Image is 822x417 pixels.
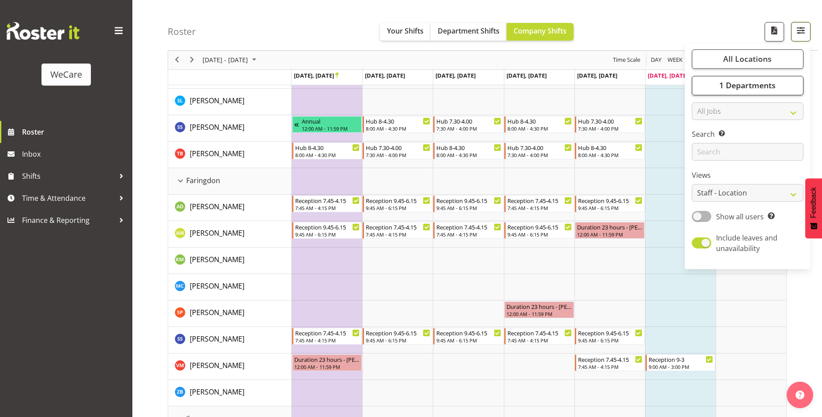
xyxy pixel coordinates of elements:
div: Reception 9.45-6.15 [578,196,642,205]
div: previous period [169,51,184,69]
button: Next [186,55,198,66]
span: Company Shifts [514,26,567,36]
label: Search [692,129,803,140]
div: Hub 7.30-4.00 [366,143,430,152]
div: 9:45 AM - 6:15 PM [436,337,501,344]
span: Time & Attendance [22,192,115,205]
span: [DATE], [DATE] [294,71,338,79]
div: Viktoriia Molchanova"s event - Reception 7.45-4.15 Begin From Friday, September 26, 2025 at 7:45:... [575,354,645,371]
div: Antonia Mao"s event - Reception 9.45-6.15 Begin From Monday, September 22, 2025 at 9:45:00 AM GMT... [292,222,362,239]
div: 7:45 AM - 4:15 PM [295,337,360,344]
div: 12:00 AM - 11:59 PM [577,231,642,238]
div: 7:45 AM - 4:15 PM [507,337,572,344]
td: Aleea Devenport resource [168,195,292,221]
div: 8:00 AM - 4:30 PM [295,151,360,158]
a: [PERSON_NAME] [190,228,244,238]
div: Reception 7.45-4.15 [295,328,360,337]
div: Hub 7.30-4.00 [507,143,572,152]
td: Samantha Poultney resource [168,301,292,327]
div: Sara Sherwin"s event - Reception 7.45-4.15 Begin From Monday, September 22, 2025 at 7:45:00 AM GM... [292,328,362,345]
td: Zephy Bennett resource [168,380,292,406]
span: Time Scale [612,55,641,66]
span: All Locations [723,54,772,64]
span: [PERSON_NAME] [190,361,244,370]
div: Aleea Devenport"s event - Reception 9.45-6.15 Begin From Wednesday, September 24, 2025 at 9:45:00... [433,195,503,212]
div: Reception 9-3 [649,355,713,364]
span: Your Shifts [387,26,424,36]
div: 12:00 AM - 11:59 PM [294,363,360,370]
span: Week [667,55,683,66]
button: Time Scale [612,55,642,66]
div: Savita Savita"s event - Hub 8-4.30 Begin From Tuesday, September 23, 2025 at 8:00:00 AM GMT+12:00... [363,116,432,133]
div: Reception 9.45-6.15 [295,222,360,231]
div: Hub 8-4.30 [295,143,360,152]
div: WeCare [50,68,82,81]
span: [DATE], [DATE] [648,71,688,79]
div: Savita Savita"s event - Hub 7.30-4.00 Begin From Friday, September 26, 2025 at 7:30:00 AM GMT+12:... [575,116,645,133]
div: Savita Savita"s event - Hub 7.30-4.00 Begin From Wednesday, September 24, 2025 at 7:30:00 AM GMT+... [433,116,503,133]
div: 7:30 AM - 4:00 PM [507,151,572,158]
div: Reception 9.45-6.15 [436,196,501,205]
div: Hub 7.30-4.00 [578,116,642,125]
td: Faringdon resource [168,168,292,195]
div: September 22 - 28, 2025 [199,51,262,69]
div: Reception 9.45-6.15 [578,328,642,337]
div: 8:00 AM - 4:30 PM [366,125,430,132]
div: Savita Savita"s event - Annual Begin From Friday, September 19, 2025 at 12:00:00 AM GMT+12:00 End... [292,116,362,133]
div: 8:00 AM - 4:30 PM [436,151,501,158]
button: All Locations [692,49,803,69]
div: 12:00 AM - 11:59 PM [302,125,360,132]
span: Feedback [810,187,818,218]
img: Rosterit website logo [7,22,79,40]
a: [PERSON_NAME] [190,360,244,371]
td: Mary Childs resource [168,274,292,301]
button: Timeline Week [666,55,684,66]
div: 8:00 AM - 4:30 PM [507,125,572,132]
span: [DATE], [DATE] [507,71,547,79]
span: Finance & Reporting [22,214,115,227]
button: September 2025 [201,55,260,66]
label: Views [692,170,803,181]
div: Hub 8-4.30 [507,116,572,125]
div: 7:45 AM - 4:15 PM [507,204,572,211]
span: [DATE], [DATE] [365,71,405,79]
button: Filter Shifts [791,22,811,41]
div: Sara Sherwin"s event - Reception 9.45-6.15 Begin From Wednesday, September 24, 2025 at 9:45:00 AM... [433,328,503,345]
div: 9:45 AM - 6:15 PM [507,231,572,238]
div: 12:00 AM - 11:59 PM [507,310,572,317]
div: Duration 23 hours - [PERSON_NAME] [507,302,572,311]
button: Feedback - Show survey [805,178,822,238]
div: Reception 7.45-4.15 [507,196,572,205]
div: Tyla Boyd"s event - Hub 8-4.30 Begin From Wednesday, September 24, 2025 at 8:00:00 AM GMT+12:00 E... [433,143,503,159]
a: [PERSON_NAME] [190,122,244,132]
div: Hub 8-4.30 [436,143,501,152]
div: Aleea Devenport"s event - Reception 7.45-4.15 Begin From Monday, September 22, 2025 at 7:45:00 AM... [292,195,362,212]
div: 9:45 AM - 6:15 PM [578,204,642,211]
td: Sarah Lamont resource [168,89,292,115]
div: Annual [302,116,360,125]
div: 9:45 AM - 6:15 PM [578,337,642,344]
div: Hub 8-4.30 [366,116,430,125]
div: Aleea Devenport"s event - Reception 7.45-4.15 Begin From Thursday, September 25, 2025 at 7:45:00 ... [504,195,574,212]
input: Search [692,143,803,161]
span: [PERSON_NAME] [190,334,244,344]
div: 9:45 AM - 6:15 PM [366,337,430,344]
div: Antonia Mao"s event - Reception 7.45-4.15 Begin From Wednesday, September 24, 2025 at 7:45:00 AM ... [433,222,503,239]
a: [PERSON_NAME] [190,201,244,212]
div: Samantha Poultney"s event - Duration 23 hours - Samantha Poultney Begin From Thursday, September ... [504,301,574,318]
td: Sara Sherwin resource [168,327,292,353]
div: 9:45 AM - 6:15 PM [295,231,360,238]
span: [DATE] - [DATE] [202,55,249,66]
div: 7:30 AM - 4:00 PM [578,125,642,132]
div: Aleea Devenport"s event - Reception 9.45-6.15 Begin From Tuesday, September 23, 2025 at 9:45:00 A... [363,195,432,212]
td: Kishendri Moodley resource [168,248,292,274]
div: 7:30 AM - 4:00 PM [366,151,430,158]
a: [PERSON_NAME] [190,281,244,291]
div: Sara Sherwin"s event - Reception 9.45-6.15 Begin From Tuesday, September 23, 2025 at 9:45:00 AM G... [363,328,432,345]
div: Reception 7.45-4.15 [436,222,501,231]
span: [DATE], [DATE] [435,71,476,79]
div: 7:45 AM - 4:15 PM [366,231,430,238]
div: Tyla Boyd"s event - Hub 8-4.30 Begin From Monday, September 22, 2025 at 8:00:00 AM GMT+12:00 Ends... [292,143,362,159]
span: Inbox [22,147,128,161]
